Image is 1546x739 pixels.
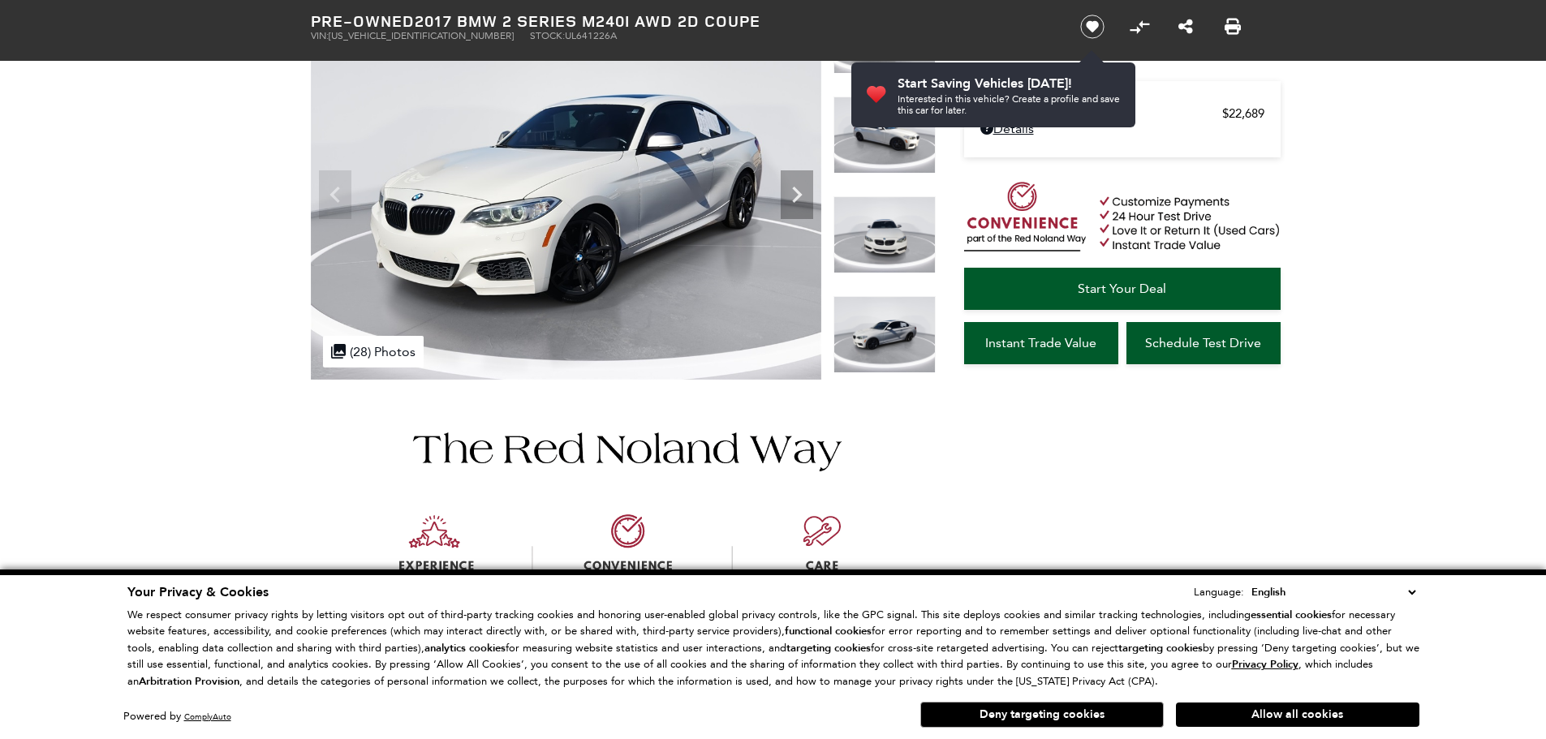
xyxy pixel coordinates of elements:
[1225,17,1241,37] a: Print this Pre-Owned 2017 BMW 2 Series M240i AWD 2D Coupe
[323,336,424,367] div: (28) Photos
[139,674,239,689] strong: Arbitration Provision
[964,322,1118,364] a: Instant Trade Value
[1176,702,1419,727] button: Allow all cookies
[980,121,1264,136] a: Details
[1126,322,1281,364] a: Schedule Test Drive
[833,97,936,174] img: Used 2017 Alpine White BMW M240i image 2
[1127,15,1152,39] button: Compare vehicle
[127,607,1419,690] p: We respect consumer privacy rights by letting visitors opt out of third-party tracking cookies an...
[833,196,936,273] img: Used 2017 Alpine White BMW M240i image 3
[1232,658,1298,670] a: Privacy Policy
[424,641,506,655] strong: analytics cookies
[127,583,269,601] span: Your Privacy & Cookies
[1118,641,1203,655] strong: targeting cookies
[786,641,871,655] strong: targeting cookies
[1194,586,1244,597] div: Language:
[920,702,1164,728] button: Deny targeting cookies
[565,30,617,41] span: UL641226A
[964,268,1281,310] a: Start Your Deal
[781,170,813,219] div: Next
[123,711,231,722] div: Powered by
[311,10,415,32] strong: Pre-Owned
[1078,281,1166,296] span: Start Your Deal
[1145,335,1261,350] span: Schedule Test Drive
[1251,608,1332,622] strong: essential cookies
[311,30,329,41] span: VIN:
[985,335,1096,350] span: Instant Trade Value
[329,30,514,41] span: [US_VEHICLE_IDENTIFICATION_NUMBER]
[980,106,1222,121] span: Retailer Selling Price
[1232,657,1298,672] u: Privacy Policy
[1247,583,1419,601] select: Language Select
[1178,17,1193,37] a: Share this Pre-Owned 2017 BMW 2 Series M240i AWD 2D Coupe
[1074,14,1110,40] button: Save vehicle
[530,30,565,41] span: Stock:
[980,106,1264,121] a: Retailer Selling Price $22,689
[184,711,231,722] a: ComplyAuto
[833,296,936,373] img: Used 2017 Alpine White BMW M240i image 4
[1222,106,1264,121] span: $22,689
[785,624,872,638] strong: functional cookies
[311,12,1053,30] h1: 2017 BMW 2 Series M240i AWD 2D Coupe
